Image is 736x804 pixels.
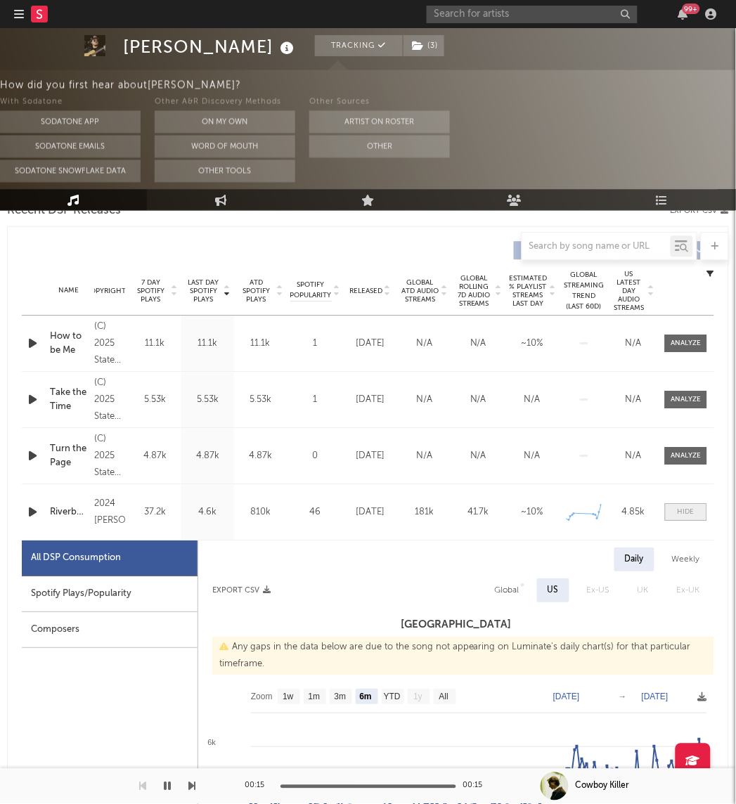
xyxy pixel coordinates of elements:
span: ( 3 ) [403,35,445,56]
div: 5.53k [185,393,231,407]
span: Last Day Spotify Plays [185,278,222,304]
div: 4.85k [612,505,654,519]
div: [DATE] [347,393,394,407]
button: Tracking [315,35,403,56]
div: 0 [290,449,340,463]
span: Copyright [85,287,126,295]
div: N/A [401,393,448,407]
div: US [548,582,559,599]
div: [DATE] [347,337,394,351]
a: Take the Time [50,386,87,413]
text: → [619,692,627,701]
button: On My Own [155,110,295,133]
div: Spotify Plays/Popularity [22,576,198,612]
span: Estimated % Playlist Streams Last Day [509,274,548,308]
a: Riverbank [50,505,87,519]
div: N/A [455,449,502,463]
a: Turn the Page [50,442,87,469]
div: All DSP Consumption [22,540,198,576]
button: Artist on Roster [309,110,450,133]
div: 11.1k [132,337,178,351]
div: Any gaps in the data below are due to the song not appearing on Luminate's daily chart(s) for tha... [212,637,714,675]
input: Search for artists [427,6,638,23]
div: 1 [290,393,340,407]
div: [DATE] [347,505,394,519]
text: 6m [360,692,372,702]
text: All [439,692,448,702]
span: ATD Spotify Plays [238,278,275,304]
div: Daily [614,547,654,571]
div: 41.7k [455,505,502,519]
div: ~ 10 % [509,505,556,519]
text: 6k [207,738,216,746]
div: Cowboy Killer [576,780,630,793]
div: 4.87k [238,449,283,463]
div: N/A [612,449,654,463]
div: Global [495,582,519,599]
div: N/A [509,393,556,407]
text: Zoom [251,692,273,702]
div: [DATE] [347,449,394,463]
span: Spotify Popularity [290,280,332,301]
div: Other A&R Discovery Methods [155,93,295,110]
div: 99 + [683,4,700,14]
div: Composers [22,612,198,648]
text: 3m [335,692,347,702]
text: YTD [384,692,401,702]
div: 00:15 [463,778,491,795]
input: Search by song name or URL [522,241,671,252]
span: US Latest Day Audio Streams [612,270,646,312]
text: [DATE] [553,692,580,701]
button: Other Tools [155,160,295,182]
div: N/A [455,337,502,351]
div: ~ 10 % [509,337,556,351]
div: [PERSON_NAME] [123,35,297,58]
span: Global Rolling 7D Audio Streams [455,274,493,308]
div: 181k [401,505,448,519]
div: 37.2k [132,505,178,519]
div: (C) 2025 State Line Records marketed and distributed by Thirty Tigers [94,318,125,369]
div: N/A [401,337,448,351]
div: 5.53k [132,393,178,407]
div: 11.1k [238,337,283,351]
button: Export CSV [671,207,729,215]
div: 4.87k [132,449,178,463]
a: How to be Me [50,330,87,357]
span: Recent DSP Releases [7,202,121,219]
div: N/A [455,393,502,407]
span: Global ATD Audio Streams [401,278,439,304]
div: N/A [401,449,448,463]
div: (C) 2025 State Line Records marketed and distributed by Thirty Tigers [94,375,125,425]
span: 7 Day Spotify Plays [132,278,169,304]
div: All DSP Consumption [31,550,121,566]
div: Other Sources [309,93,450,110]
text: [DATE] [642,692,669,701]
text: 1y [413,692,422,702]
div: 2024 [PERSON_NAME] [94,495,125,529]
button: (3) [403,35,444,56]
div: 46 [290,505,340,519]
button: Word Of Mouth [155,135,295,157]
button: Other [309,135,450,157]
div: N/A [509,449,556,463]
div: N/A [612,393,654,407]
button: 99+ [678,8,688,20]
div: 1 [290,337,340,351]
div: 4.87k [185,449,231,463]
div: (C) 2025 State Line Records marketed and distributed by Thirty Tigers [94,431,125,481]
div: Name [50,285,87,296]
span: Released [349,287,382,295]
text: 1w [283,692,294,702]
div: 5.53k [238,393,283,407]
div: 4.6k [185,505,231,519]
div: 810k [238,505,283,519]
div: Weekly [661,547,711,571]
div: Global Streaming Trend (Last 60D) [563,270,605,312]
text: 1m [309,692,321,702]
div: 00:15 [245,778,273,795]
button: Export CSV [212,586,271,595]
